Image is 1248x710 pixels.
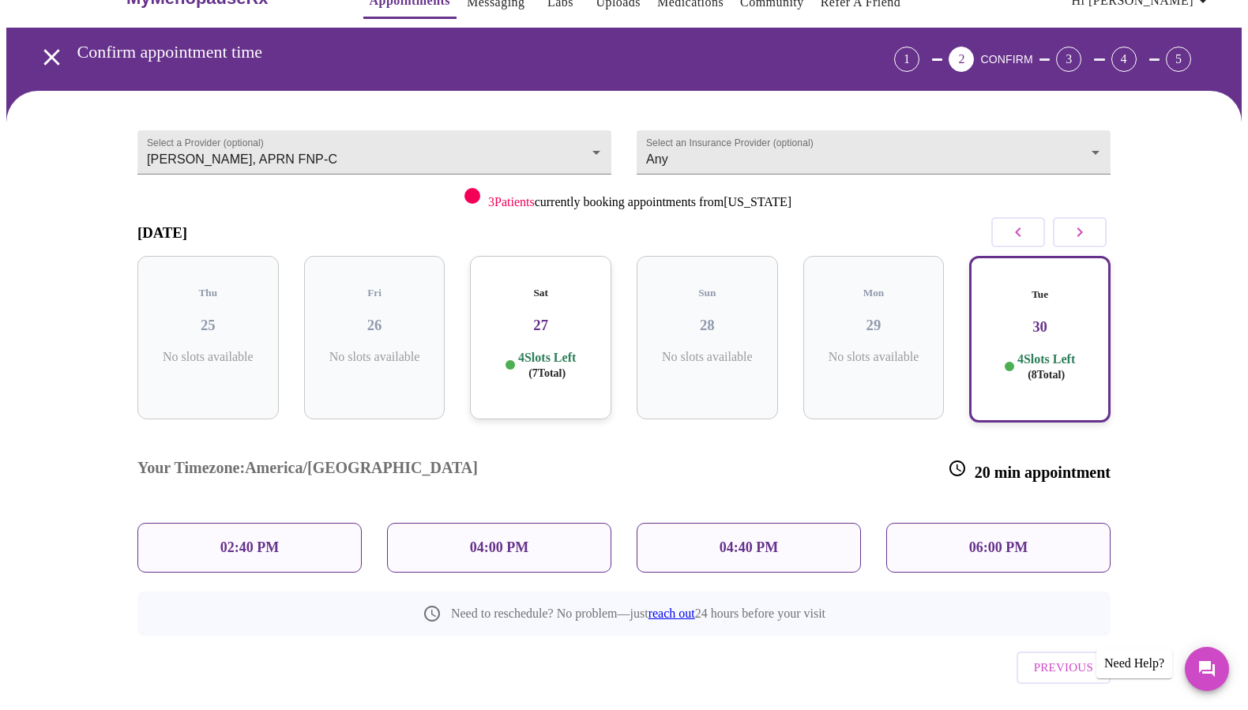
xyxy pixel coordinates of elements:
[894,47,919,72] div: 1
[220,539,279,556] p: 02:40 PM
[28,34,75,81] button: open drawer
[1096,648,1172,678] div: Need Help?
[1166,47,1191,72] div: 5
[649,350,765,364] p: No slots available
[137,130,611,175] div: [PERSON_NAME], APRN FNP-C
[488,195,535,208] span: 3 Patients
[137,224,187,242] h3: [DATE]
[1017,652,1111,683] button: Previous
[137,459,478,482] h3: Your Timezone: America/[GEOGRAPHIC_DATA]
[649,287,765,299] h5: Sun
[317,317,433,334] h3: 26
[483,287,599,299] h5: Sat
[1028,369,1065,381] span: ( 8 Total)
[518,350,576,381] p: 4 Slots Left
[648,607,695,620] a: reach out
[528,367,566,379] span: ( 7 Total)
[1185,647,1229,691] button: Messages
[969,539,1028,556] p: 06:00 PM
[1017,351,1075,382] p: 4 Slots Left
[816,287,932,299] h5: Mon
[816,317,932,334] h3: 29
[637,130,1111,175] div: Any
[1034,657,1093,678] span: Previous
[150,317,266,334] h3: 25
[150,350,266,364] p: No slots available
[983,288,1096,301] h5: Tue
[488,195,791,209] p: currently booking appointments from [US_STATE]
[317,287,433,299] h5: Fri
[451,607,825,621] p: Need to reschedule? No problem—just 24 hours before your visit
[1111,47,1137,72] div: 4
[649,317,765,334] h3: 28
[983,318,1096,336] h3: 30
[816,350,932,364] p: No slots available
[150,287,266,299] h5: Thu
[77,42,806,62] h3: Confirm appointment time
[317,350,433,364] p: No slots available
[949,47,974,72] div: 2
[1056,47,1081,72] div: 3
[483,317,599,334] h3: 27
[948,459,1111,482] h3: 20 min appointment
[720,539,778,556] p: 04:40 PM
[980,53,1032,66] span: CONFIRM
[470,539,528,556] p: 04:00 PM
